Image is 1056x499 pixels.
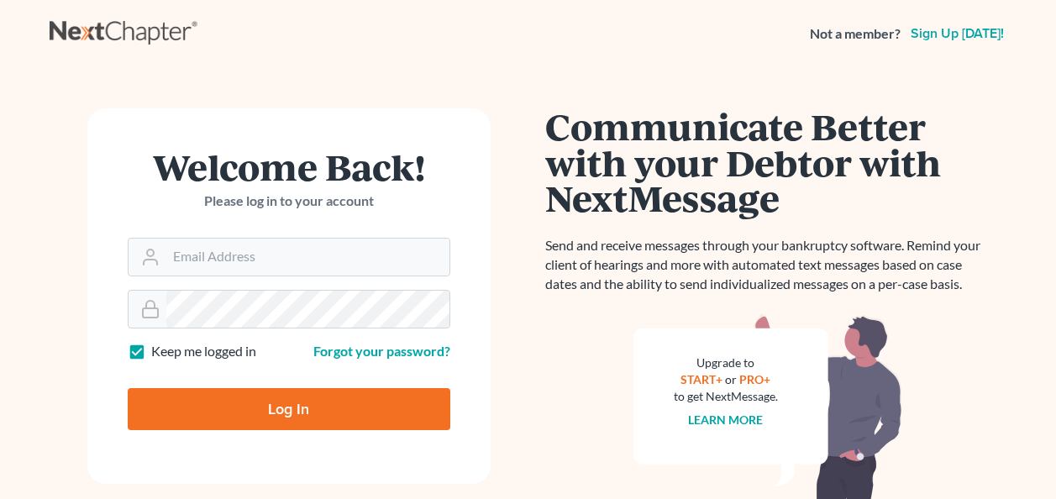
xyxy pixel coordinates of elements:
a: Learn more [688,412,763,427]
strong: Not a member? [810,24,901,44]
p: Send and receive messages through your bankruptcy software. Remind your client of hearings and mo... [545,236,990,294]
h1: Communicate Better with your Debtor with NextMessage [545,108,990,216]
a: Forgot your password? [313,343,450,359]
a: Sign up [DATE]! [907,27,1007,40]
h1: Welcome Back! [128,149,450,185]
label: Keep me logged in [151,342,256,361]
a: PRO+ [739,372,770,386]
div: Upgrade to [674,355,778,371]
div: to get NextMessage. [674,388,778,405]
a: START+ [680,372,722,386]
span: or [725,372,737,386]
input: Log In [128,388,450,430]
p: Please log in to your account [128,192,450,211]
input: Email Address [166,239,449,276]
